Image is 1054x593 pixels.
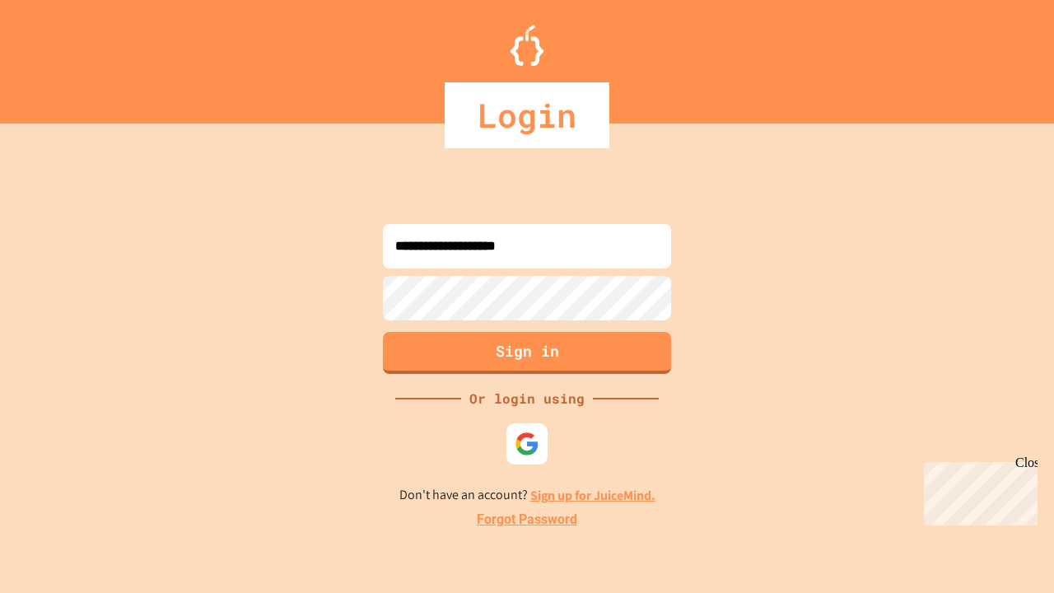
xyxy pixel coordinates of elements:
img: google-icon.svg [515,432,539,456]
iframe: chat widget [917,455,1038,525]
iframe: chat widget [985,527,1038,577]
div: Login [445,82,609,148]
button: Sign in [383,332,671,374]
a: Forgot Password [477,510,577,530]
img: Logo.svg [511,25,543,66]
p: Don't have an account? [399,485,655,506]
a: Sign up for JuiceMind. [530,487,655,504]
div: Or login using [461,389,593,409]
div: Chat with us now!Close [7,7,114,105]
